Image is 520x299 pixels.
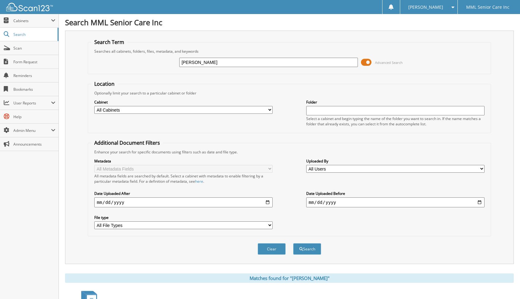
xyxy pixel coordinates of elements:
[6,3,53,11] img: scan123-logo-white.svg
[94,215,273,220] label: File type
[13,59,55,65] span: Form Request
[293,243,321,255] button: Search
[306,191,485,196] label: Date Uploaded Before
[94,197,273,207] input: start
[91,139,163,146] legend: Additional Document Filters
[13,87,55,92] span: Bookmarks
[306,158,485,164] label: Uploaded By
[13,114,55,119] span: Help
[65,273,514,283] div: Matches found for "[PERSON_NAME]"
[258,243,286,255] button: Clear
[13,18,51,23] span: Cabinets
[306,197,485,207] input: end
[94,173,273,184] div: All metadata fields are searched by default. Select a cabinet with metadata to enable filtering b...
[91,90,488,96] div: Optionally limit your search to a particular cabinet or folder
[13,32,54,37] span: Search
[13,128,51,133] span: Admin Menu
[375,60,403,65] span: Advanced Search
[91,39,127,46] legend: Search Term
[13,46,55,51] span: Scan
[466,5,509,9] span: MML Senior Care Inc
[91,80,118,87] legend: Location
[91,49,488,54] div: Searches all cabinets, folders, files, metadata, and keywords
[13,142,55,147] span: Announcements
[13,100,51,106] span: User Reports
[94,99,273,105] label: Cabinet
[408,5,443,9] span: [PERSON_NAME]
[91,149,488,155] div: Enhance your search for specific documents using filters such as date and file type.
[65,17,514,27] h1: Search MML Senior Care Inc
[306,99,485,105] label: Folder
[13,73,55,78] span: Reminders
[195,179,203,184] a: here
[94,158,273,164] label: Metadata
[306,116,485,127] div: Select a cabinet and begin typing the name of the folder you want to search in. If the name match...
[94,191,273,196] label: Date Uploaded After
